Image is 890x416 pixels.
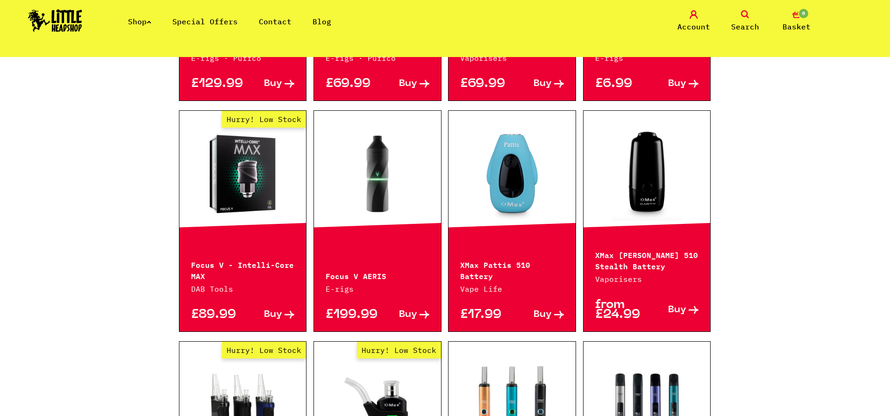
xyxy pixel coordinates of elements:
a: Buy [242,79,294,89]
span: Hurry! Low Stock [222,342,306,359]
p: from £24.99 [595,300,647,320]
p: £69.99 [460,79,512,89]
p: E-rigs · Puffco [326,52,429,64]
a: Blog [313,17,331,26]
a: Shop [128,17,151,26]
span: Basket [783,21,811,32]
p: DAB Tools [191,283,295,294]
p: Vaporisers [460,52,564,64]
a: Buy [377,310,429,320]
a: Buy [242,310,294,320]
span: Buy [668,79,686,89]
a: 0 Basket [773,10,820,32]
p: XMax [PERSON_NAME] 510 Stealth Battery [595,249,699,271]
p: E-rigs [595,52,699,64]
a: Special Offers [172,17,238,26]
a: Search [722,10,769,32]
span: 0 [798,8,809,19]
span: Buy [534,79,552,89]
p: £69.99 [326,79,377,89]
span: Hurry! Low Stock [222,111,306,128]
span: Buy [399,79,417,89]
p: E-rigs [326,283,429,294]
p: E-rigs · Puffco [191,52,295,64]
span: Search [731,21,759,32]
a: Buy [377,79,429,89]
span: Hurry! Low Stock [357,342,441,359]
a: Hurry! Low Stock [179,127,306,221]
p: £17.99 [460,310,512,320]
p: £129.99 [191,79,243,89]
p: Vaporisers [595,273,699,285]
span: Buy [264,310,282,320]
p: Focus V - Intelli-Core MAX [191,258,295,281]
span: Buy [399,310,417,320]
span: Buy [668,305,686,315]
a: Contact [259,17,292,26]
span: Buy [264,79,282,89]
p: £199.99 [326,310,377,320]
span: Buy [534,310,552,320]
a: Buy [512,310,564,320]
p: £89.99 [191,310,243,320]
p: XMax Pattis 510 Battery [460,258,564,281]
a: Buy [512,79,564,89]
span: Account [677,21,710,32]
p: £6.99 [595,79,647,89]
a: Buy [647,300,699,320]
a: Buy [647,79,699,89]
p: Vape Life [460,283,564,294]
p: Focus V AERIS [326,270,429,281]
img: Little Head Shop Logo [28,9,82,32]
